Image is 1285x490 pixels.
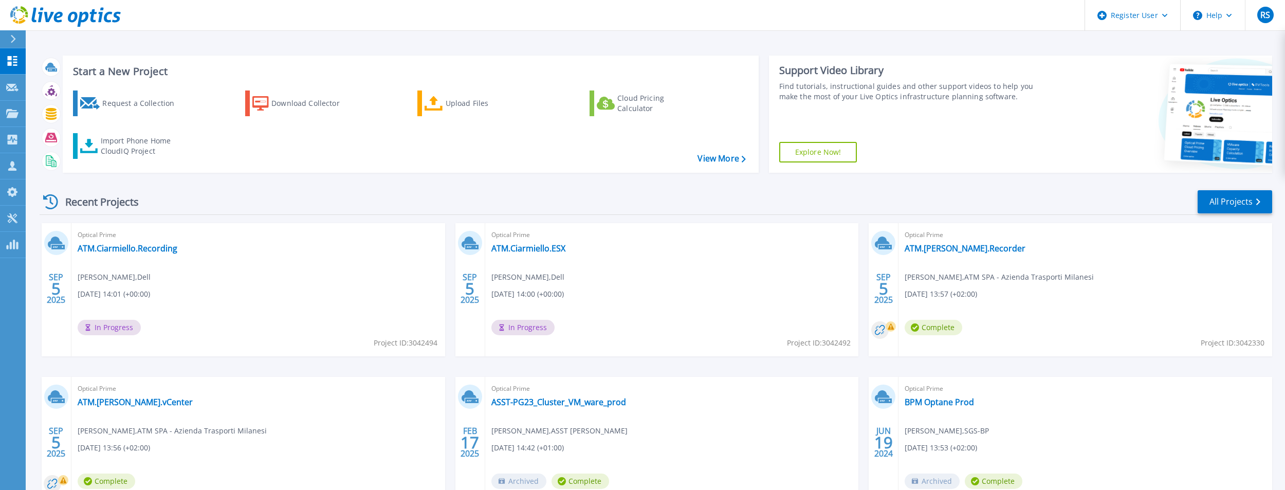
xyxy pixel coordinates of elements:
[552,474,609,489] span: Complete
[905,320,962,335] span: Complete
[78,243,177,253] a: ATM.Ciarmiello.Recording
[905,425,989,437] span: [PERSON_NAME] , SGS-BP
[102,93,185,114] div: Request a Collection
[78,383,439,394] span: Optical Prime
[491,288,564,300] span: [DATE] 14:00 (+00:00)
[465,284,474,293] span: 5
[460,424,480,461] div: FEB 2025
[905,229,1266,241] span: Optical Prime
[78,397,193,407] a: ATM.[PERSON_NAME].vCenter
[874,438,893,447] span: 19
[491,474,546,489] span: Archived
[491,397,626,407] a: ASST-PG23_Cluster_VM_ware_prod
[491,243,565,253] a: ATM.Ciarmiello.ESX
[617,93,700,114] div: Cloud Pricing Calculator
[271,93,354,114] div: Download Collector
[51,284,61,293] span: 5
[905,243,1025,253] a: ATM.[PERSON_NAME].Recorder
[78,229,439,241] span: Optical Prime
[1198,190,1272,213] a: All Projects
[779,142,857,162] a: Explore Now!
[73,66,745,77] h3: Start a New Project
[874,424,893,461] div: JUN 2024
[905,383,1266,394] span: Optical Prime
[779,64,1039,77] div: Support Video Library
[879,284,888,293] span: 5
[491,442,564,453] span: [DATE] 14:42 (+01:00)
[491,320,555,335] span: In Progress
[905,271,1094,283] span: [PERSON_NAME] , ATM SPA - Azienda Trasporti Milanesi
[78,320,141,335] span: In Progress
[491,425,628,437] span: [PERSON_NAME] , ASST [PERSON_NAME]
[40,189,153,214] div: Recent Projects
[245,90,360,116] a: Download Collector
[965,474,1022,489] span: Complete
[460,270,480,307] div: SEP 2025
[78,474,135,489] span: Complete
[697,154,745,164] a: View More
[905,442,977,453] span: [DATE] 13:53 (+02:00)
[78,271,151,283] span: [PERSON_NAME] , Dell
[491,383,853,394] span: Optical Prime
[787,337,851,349] span: Project ID: 3042492
[78,442,150,453] span: [DATE] 13:56 (+02:00)
[590,90,704,116] a: Cloud Pricing Calculator
[1201,337,1264,349] span: Project ID: 3042330
[446,93,528,114] div: Upload Files
[461,438,479,447] span: 17
[51,438,61,447] span: 5
[905,474,960,489] span: Archived
[374,337,437,349] span: Project ID: 3042494
[46,270,66,307] div: SEP 2025
[46,424,66,461] div: SEP 2025
[78,288,150,300] span: [DATE] 14:01 (+00:00)
[491,229,853,241] span: Optical Prime
[417,90,532,116] a: Upload Files
[73,90,188,116] a: Request a Collection
[78,425,267,437] span: [PERSON_NAME] , ATM SPA - Azienda Trasporti Milanesi
[491,271,564,283] span: [PERSON_NAME] , Dell
[905,288,977,300] span: [DATE] 13:57 (+02:00)
[905,397,974,407] a: BPM Optane Prod
[874,270,893,307] div: SEP 2025
[1260,11,1270,19] span: RS
[101,136,181,156] div: Import Phone Home CloudIQ Project
[779,81,1039,102] div: Find tutorials, instructional guides and other support videos to help you make the most of your L...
